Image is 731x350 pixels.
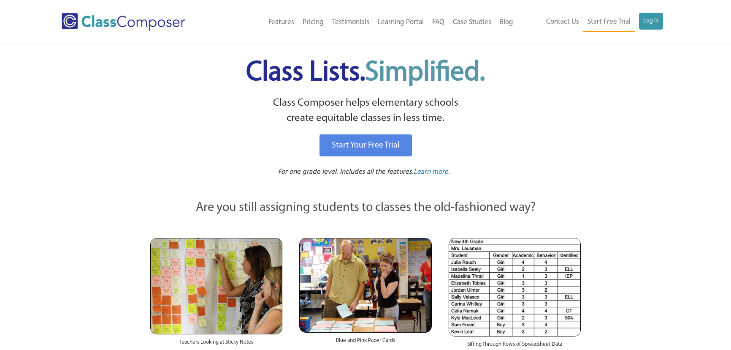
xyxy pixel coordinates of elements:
span: For one grade level. Includes all the features. [278,168,414,175]
a: Log In [639,13,663,30]
a: Learn more. [414,167,450,178]
nav: Header Menu [220,13,517,32]
a: Start Your Free Trial [319,134,412,156]
span: Start Your Free Trial [332,141,400,150]
span: Class Lists. [246,59,485,87]
img: Teachers Looking at Sticky Notes [150,238,282,334]
img: Class Composer [62,13,185,31]
a: Pricing [298,13,328,32]
a: Case Studies [449,13,495,32]
a: FAQ [428,13,449,32]
a: Start Free Trial [583,13,635,32]
a: Testimonials [328,13,374,32]
a: Features [264,13,298,32]
p: Class Composer helps elementary schools create equitable classes in less time. [149,96,582,126]
span: Simplified. [365,59,485,87]
img: Spreadsheets [449,238,581,336]
nav: Header Menu [517,13,663,32]
a: Contact Us [542,13,583,31]
img: Blue and Pink Paper Cards [299,238,431,332]
a: Learning Portal [374,13,428,32]
a: Blog [495,13,517,32]
p: Are you still assigning students to classes the old-fashioned way? [150,199,581,217]
span: Learn more. [414,168,450,175]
